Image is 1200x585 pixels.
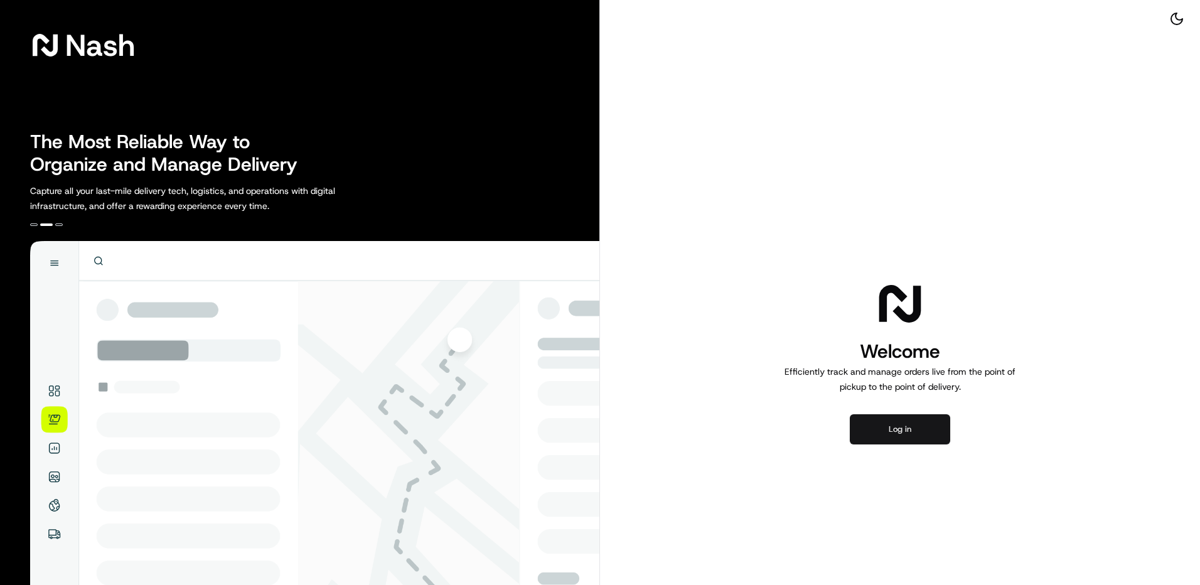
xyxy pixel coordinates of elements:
[65,33,135,58] span: Nash
[30,131,311,176] h2: The Most Reliable Way to Organize and Manage Delivery
[779,364,1021,394] p: Efficiently track and manage orders live from the point of pickup to the point of delivery.
[850,414,950,444] button: Log in
[779,339,1021,364] h1: Welcome
[30,183,392,213] p: Capture all your last-mile delivery tech, logistics, and operations with digital infrastructure, ...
